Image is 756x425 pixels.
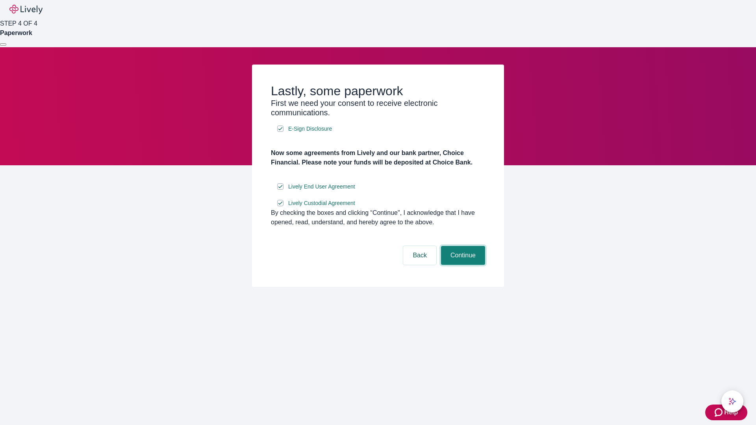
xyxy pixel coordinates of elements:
[288,199,355,207] span: Lively Custodial Agreement
[403,246,436,265] button: Back
[271,83,485,98] h2: Lastly, some paperwork
[705,405,747,420] button: Zendesk support iconHelp
[287,198,357,208] a: e-sign disclosure document
[9,5,43,14] img: Lively
[715,408,724,417] svg: Zendesk support icon
[271,148,485,167] h4: Now some agreements from Lively and our bank partner, Choice Financial. Please note your funds wi...
[728,397,736,405] svg: Lively AI Assistant
[288,125,332,133] span: E-Sign Disclosure
[724,408,738,417] span: Help
[271,98,485,117] h3: First we need your consent to receive electronic communications.
[271,208,485,227] div: By checking the boxes and clicking “Continue", I acknowledge that I have opened, read, understand...
[288,183,355,191] span: Lively End User Agreement
[287,124,334,134] a: e-sign disclosure document
[441,246,485,265] button: Continue
[721,390,743,412] button: chat
[287,182,357,192] a: e-sign disclosure document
